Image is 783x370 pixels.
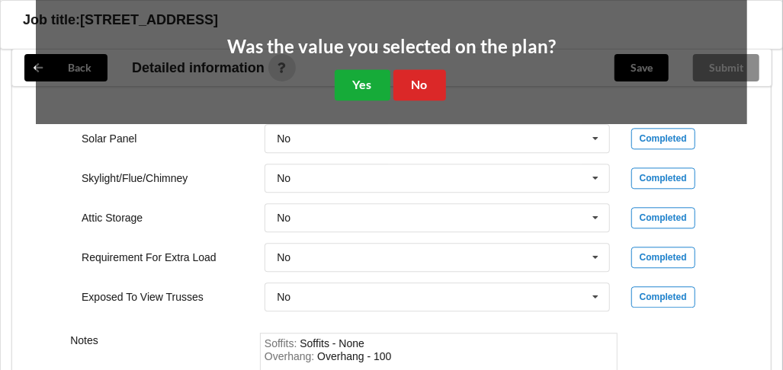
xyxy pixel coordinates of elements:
div: Completed [631,247,695,268]
div: Overhang [317,350,391,362]
div: No [277,252,290,263]
label: Attic Storage [82,212,143,224]
h2: Was the value you selected on the plan? [227,35,556,59]
div: Completed [631,128,695,149]
label: Solar Panel [82,132,136,145]
div: No [277,173,290,183]
button: Yes [335,69,390,100]
label: Exposed To View Trusses [82,291,204,303]
div: Soffits [300,337,364,349]
div: No [277,212,290,223]
button: Back [24,54,108,81]
div: No [277,133,290,144]
div: No [277,292,290,302]
div: Completed [631,286,695,308]
span: Soffits : [265,337,300,349]
label: Requirement For Extra Load [82,251,217,263]
div: Completed [631,207,695,228]
h3: Job title: [23,11,80,29]
div: Completed [631,167,695,189]
label: Skylight/Flue/Chimney [82,172,188,184]
button: No [393,69,446,100]
span: Overhang : [265,350,317,362]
